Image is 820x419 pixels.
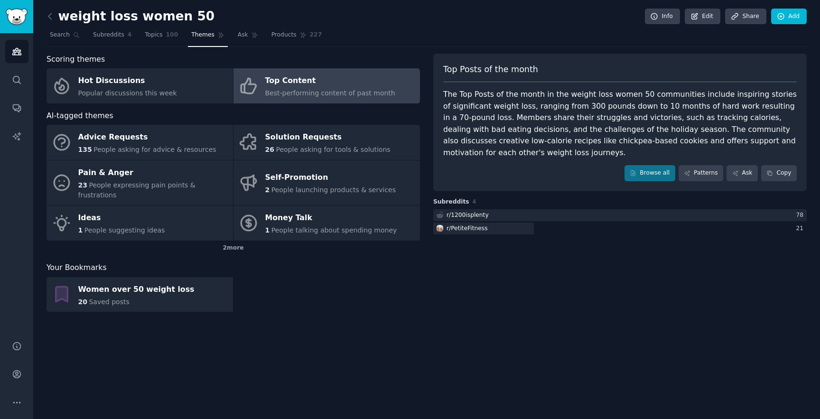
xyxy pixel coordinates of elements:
[78,181,196,199] span: People expressing pain points & frustrations
[233,205,420,241] a: Money Talk1People talking about spending money
[78,181,87,189] span: 23
[93,31,124,39] span: Subreddits
[47,160,233,205] a: Pain & Anger23People expressing pain points & frustrations
[78,226,83,234] span: 1
[188,28,228,47] a: Themes
[265,74,395,89] div: Top Content
[47,28,83,47] a: Search
[265,89,395,97] span: Best-performing content of past month
[265,211,397,226] div: Money Talk
[271,186,396,194] span: People launching products & services
[685,9,720,25] a: Edit
[265,146,274,153] span: 26
[90,28,135,47] a: Subreddits4
[47,125,233,160] a: Advice Requests135People asking for advice & resources
[761,165,797,181] button: Copy
[727,165,758,181] a: Ask
[78,74,177,89] div: Hot Discussions
[310,31,322,39] span: 227
[50,31,70,39] span: Search
[796,211,807,220] div: 78
[233,125,420,160] a: Solution Requests26People asking for tools & solutions
[645,9,680,25] a: Info
[437,225,443,232] img: PetiteFitness
[265,226,270,234] span: 1
[443,64,538,75] span: Top Posts of the month
[796,224,807,233] div: 21
[265,170,396,186] div: Self-Promotion
[233,160,420,205] a: Self-Promotion2People launching products & services
[78,130,216,145] div: Advice Requests
[265,130,391,145] div: Solution Requests
[166,31,178,39] span: 100
[238,31,248,39] span: Ask
[78,89,177,97] span: Popular discussions this week
[276,146,390,153] span: People asking for tools & solutions
[47,205,233,241] a: Ideas1People suggesting ideas
[47,9,214,24] h2: weight loss women 50
[233,68,420,103] a: Top ContentBest-performing content of past month
[78,298,87,306] span: 20
[78,146,92,153] span: 135
[78,282,195,297] div: Women over 50 weight loss
[234,28,261,47] a: Ask
[84,226,165,234] span: People suggesting ideas
[265,186,270,194] span: 2
[47,68,233,103] a: Hot DiscussionsPopular discussions this week
[271,31,297,39] span: Products
[268,28,325,47] a: Products227
[473,198,476,205] span: 4
[47,262,107,274] span: Your Bookmarks
[93,146,216,153] span: People asking for advice & resources
[6,9,28,25] img: GummySearch logo
[271,226,397,234] span: People talking about spending money
[447,224,488,233] div: r/ PetiteFitness
[89,298,129,306] span: Saved posts
[679,165,723,181] a: Patterns
[141,28,181,47] a: Topics100
[443,89,797,158] div: The Top Posts of the month in the weight loss women 50 communities include inspiring stories of s...
[433,209,807,221] a: r/1200isplenty78
[447,211,489,220] div: r/ 1200isplenty
[433,198,469,206] span: Subreddits
[128,31,132,39] span: 4
[78,211,165,226] div: Ideas
[191,31,214,39] span: Themes
[624,165,675,181] a: Browse all
[433,223,807,234] a: PetiteFitnessr/PetiteFitness21
[78,165,228,180] div: Pain & Anger
[771,9,807,25] a: Add
[47,241,420,256] div: 2 more
[47,54,105,65] span: Scoring themes
[725,9,766,25] a: Share
[47,277,233,312] a: Women over 50 weight loss20Saved posts
[47,110,113,122] span: AI-tagged themes
[145,31,162,39] span: Topics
